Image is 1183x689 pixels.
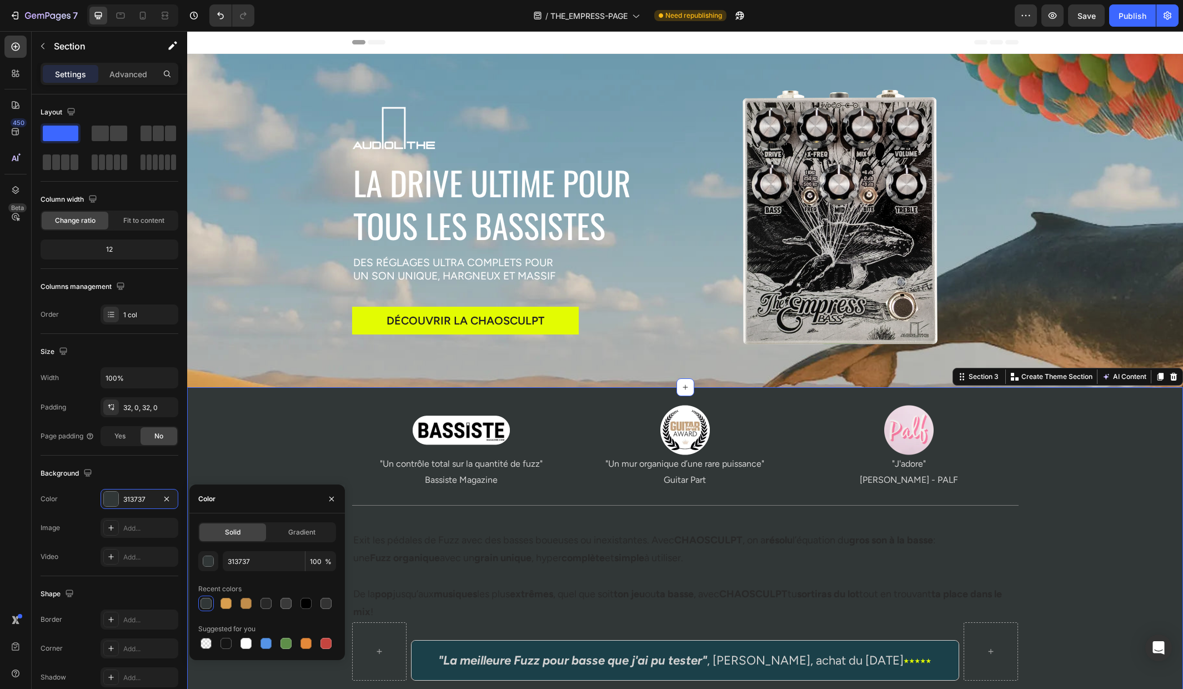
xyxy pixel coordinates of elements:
span: "Un contrôle total sur la quantité de fuzz" [193,427,355,438]
div: Add... [123,673,176,683]
span: Solid [225,527,240,537]
p: Advanced [109,68,147,80]
p: Create Theme Section [834,341,905,351]
div: Shadow [41,672,66,682]
div: Border [41,615,62,625]
span: "J'adore" [705,427,739,438]
div: Layout [41,105,78,120]
div: Recent colors [198,584,242,594]
div: Shape [41,587,76,602]
div: Beta [8,203,27,212]
img: gempages_553395446198830277-d556f73a-1bb5-47f0-8475-d48e01d83f86.webp [225,374,323,424]
div: Publish [1119,10,1146,22]
span: Yes [114,431,126,441]
div: Column width [41,192,99,207]
strong: ta basse [469,557,507,569]
p: , [PERSON_NAME], achat du [DATE] [225,618,770,641]
strong: résolu [578,503,605,515]
strong: Fuzz organique [183,521,253,533]
p: Exit les pédales de Fuzz avec des basses boueuses ou inexistantes. Avec , on a l’équation du : un... [166,500,830,536]
span: "Un mur organique d’une rare puissance" [418,427,577,438]
div: Add... [123,615,176,625]
span: THE_EMPRESS-PAGE [550,10,628,22]
iframe: Design area [187,31,1183,689]
span: Save [1077,11,1096,21]
div: Page padding [41,431,94,441]
p: Section [54,39,145,53]
strong: gros son à la basse [662,503,746,515]
span: No [154,431,163,441]
strong: complète [374,521,418,533]
strong: extrêmes [323,557,366,569]
div: Background [41,466,94,481]
div: 450 [11,118,27,127]
div: Color [41,494,58,504]
div: Width [41,373,59,383]
span: Fit to content [123,216,164,226]
img: LOGO-GUITAR_PART_AWARD.webp [449,374,547,424]
button: Save [1068,4,1105,27]
button: AI Content [913,339,961,352]
p: 7 [73,9,78,22]
div: Image [41,523,60,533]
div: Video [41,552,58,562]
strong: CHAOSCULPT [532,557,600,569]
span: ⭑⭑⭑⭑⭑ [716,622,744,637]
input: Eg: FFFFFF [223,551,305,571]
span: [PERSON_NAME] - PALF [673,443,771,454]
input: Auto [101,368,178,388]
div: Corner [41,643,63,653]
div: Add... [123,523,176,533]
div: Open Intercom Messenger [1145,635,1172,661]
div: 313737 [123,495,156,505]
div: Order [41,309,59,319]
div: Suggested for you [198,624,255,634]
p: De la jusqu’aux les plus , quel que soit ou , avec tu tout en trouvant ! [166,554,830,590]
div: Size [41,344,70,360]
div: Columns management [41,279,127,294]
strong: sortiras du lot [610,557,672,569]
strong: grain unique [287,521,344,533]
span: Guitar Part [477,443,519,454]
div: Color [198,494,215,504]
div: Section 3 [779,341,814,351]
strong: CHAOSCULPT [487,503,555,515]
img: gempages_553395446198830277-792db24b-f957-4b61-b9d8-0a778ed979f2.webp [673,374,770,424]
button: Publish [1109,4,1156,27]
strong: simple [427,521,457,533]
div: Add... [123,552,176,562]
span: Change ratio [55,216,96,226]
span: Gradient [288,527,315,537]
div: Undo/Redo [209,4,254,27]
div: 1 col [123,310,176,320]
span: Need republishing [665,11,722,21]
strong: pop [188,557,205,569]
img: gempages_553395446198830277-2352de63-610d-422c-9715-1f4eff81406f.webp [507,43,799,336]
strong: musiques [247,557,290,569]
button: 7 [4,4,83,27]
span: / [545,10,548,22]
div: 32, 0, 32, 0 [123,403,176,413]
div: 12 [43,242,176,257]
strong: "La meilleure Fuzz pour basse que j'ai pu tester" [251,622,520,637]
span: Bassiste Magazine [238,443,310,454]
span: % [325,557,332,567]
p: Settings [55,68,86,80]
p: DÉCOUVRIR LA CHAOSCULPT [199,282,357,297]
strong: ton jeu [427,557,458,569]
div: Padding [41,402,66,412]
div: Add... [123,644,176,654]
